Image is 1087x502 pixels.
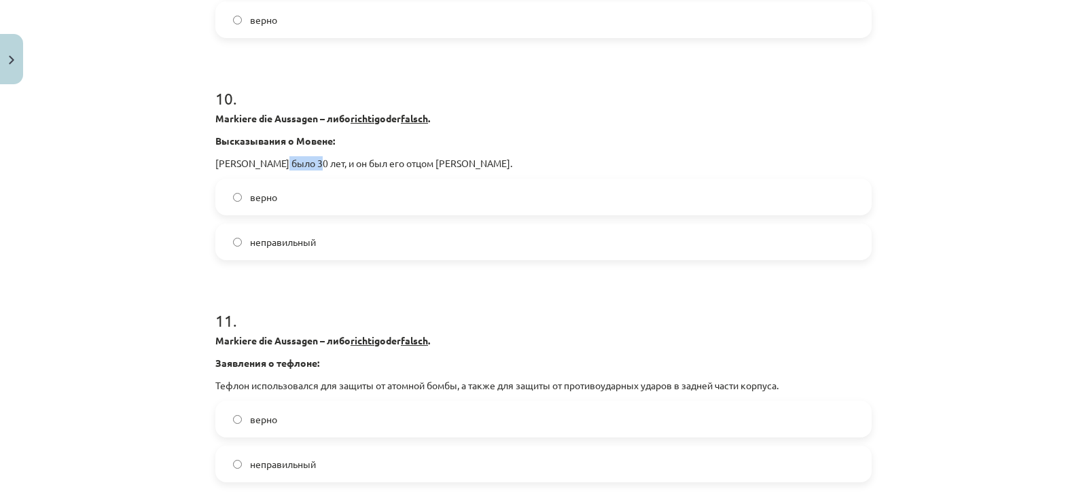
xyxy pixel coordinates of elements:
[215,135,335,147] font: Высказывания о Мовене:
[233,16,242,24] input: верно
[233,460,242,469] input: неправильный
[250,413,277,425] font: верно
[215,88,233,108] font: 10
[250,458,316,470] font: неправильный
[233,88,237,108] font: .
[351,112,380,124] font: richtig
[380,334,401,346] font: oder
[9,56,14,65] img: icon-close-lesson-0947bae3869378f0d4975bcd49f059093ad1ed9edebbc8119c70593378902aed.svg
[215,112,351,124] font: Markiere die Aussagen – либо
[233,415,242,424] input: верно
[233,310,237,330] font: .
[233,238,242,247] input: неправильный
[380,112,401,124] font: oder
[351,334,380,346] font: richtig
[250,191,277,203] font: верно
[428,112,430,124] font: .
[250,14,277,26] font: верно
[215,334,351,346] font: Markiere die Aussagen – либо
[401,112,428,124] font: falsch
[215,357,319,369] font: Заявления о тефлоне:
[215,310,233,330] font: 11
[428,334,430,346] font: .
[250,236,316,248] font: неправильный
[233,193,242,202] input: верно
[215,379,779,391] font: Тефлон использовался для защиты от атомной бомбы, а также для защиты от противоударных ударов в з...
[215,157,512,169] font: [PERSON_NAME] было 30 лет, и он был его отцом [PERSON_NAME].
[401,334,428,346] font: falsch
